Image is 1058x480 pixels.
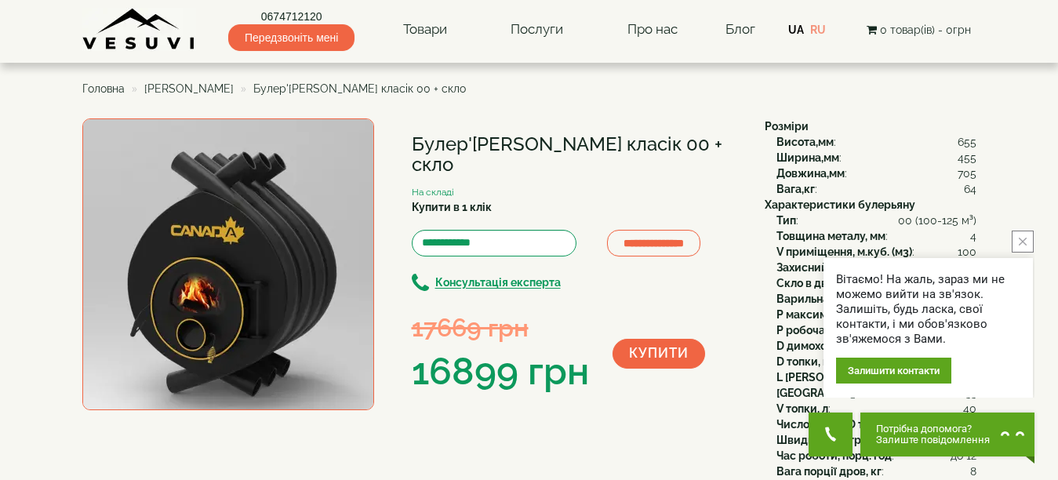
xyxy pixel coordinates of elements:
[1012,231,1034,253] button: close button
[898,213,976,228] span: 00 (100-125 м³)
[144,82,234,95] a: [PERSON_NAME]
[862,21,976,38] button: 0 товар(ів) - 0грн
[876,424,990,435] span: Потрібна допомога?
[964,181,976,197] span: 64
[776,245,912,258] b: V приміщення, м.куб. (м3)
[776,183,815,195] b: Вага,кг
[776,448,976,464] div: :
[776,338,976,354] div: :
[776,464,976,479] div: :
[958,165,976,181] span: 705
[776,434,939,446] b: Швидкість нагріву пов., м3/хв
[776,465,882,478] b: Вага порції дров, кг
[776,402,828,415] b: V топки, л
[788,24,804,36] a: UA
[776,308,882,321] b: P максимальна, кВт
[809,413,853,456] button: Get Call button
[776,355,838,368] b: D топки, мм
[963,401,976,416] span: 40
[253,82,466,95] span: Булер'[PERSON_NAME] класік 00 + скло
[82,118,374,410] img: Булер'ян CANADA класік 00 + скло
[776,371,886,399] b: L [PERSON_NAME], [GEOGRAPHIC_DATA]
[836,272,1020,347] div: Вітаємо! На жаль, зараз ми не можемо вийти на зв'язок. Залишіть, будь ласка, свої контакти, і ми ...
[82,8,196,51] img: content
[776,260,976,275] div: :
[776,369,976,401] div: :
[810,24,826,36] a: RU
[82,82,125,95] a: Головна
[412,199,492,215] label: Купити в 1 клік
[776,150,976,165] div: :
[776,230,885,242] b: Товщина металу, мм
[776,324,849,336] b: P робоча, кВт
[776,277,871,289] b: Скло в дверцятах
[776,354,976,369] div: :
[412,310,589,345] div: 17669 грн
[776,244,976,260] div: :
[776,136,834,148] b: Висота,мм
[880,24,971,36] span: 0 товар(ів) - 0грн
[970,228,976,244] span: 4
[776,449,892,462] b: Час роботи, порц. год
[228,9,354,24] a: 0674712120
[776,151,839,164] b: Ширина,мм
[612,12,693,48] a: Про нас
[387,12,463,48] a: Товари
[776,307,976,322] div: :
[776,167,845,180] b: Довжина,мм
[435,277,561,289] b: Консультація експерта
[776,322,976,338] div: :
[725,21,755,37] a: Блог
[958,150,976,165] span: 455
[776,401,976,416] div: :
[970,464,976,479] span: 8
[776,418,904,431] b: Число труб x D труб, мм
[412,134,741,176] h1: Булер'[PERSON_NAME] класік 00 + скло
[765,120,809,133] b: Розміри
[776,432,976,448] div: :
[412,187,454,198] small: На складі
[776,275,976,291] div: :
[836,358,951,384] div: Залишити контакти
[776,181,976,197] div: :
[776,134,976,150] div: :
[876,435,990,445] span: Залиште повідомлення
[613,339,705,369] button: Купити
[776,165,976,181] div: :
[412,345,589,398] div: 16899 грн
[495,12,579,48] a: Послуги
[776,261,864,274] b: Захисний кожух
[776,214,796,227] b: Тип
[776,228,976,244] div: :
[776,213,976,228] div: :
[958,134,976,150] span: 655
[776,416,976,432] div: :
[776,291,976,307] div: :
[776,340,860,352] b: D димоходу, мм
[228,24,354,51] span: Передзвоніть мені
[860,413,1034,456] button: Chat button
[765,198,915,211] b: Характеристики булерьяну
[776,293,882,305] b: Варильна поверхня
